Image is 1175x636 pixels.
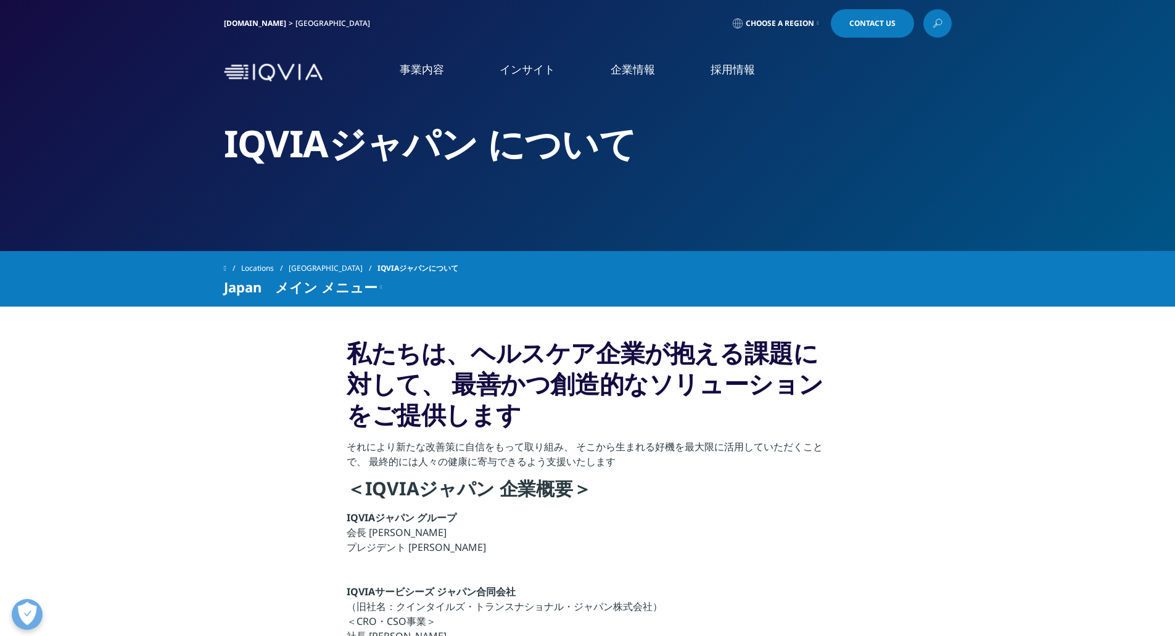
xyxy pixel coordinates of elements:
h3: 私たちは、ヘルスケア企業が抱える課題に対して、 最善かつ創造的なソリューションをご提供します [347,337,828,439]
div: [GEOGRAPHIC_DATA] [295,19,375,28]
a: [DOMAIN_NAME] [224,18,286,28]
nav: Primary [328,43,952,102]
a: [GEOGRAPHIC_DATA] [289,257,377,279]
button: 優先設定センターを開く [12,599,43,630]
span: Choose a Region [746,19,814,28]
h2: IQVIAジャパン について [224,120,952,167]
strong: IQVIAサービシーズ ジャパン合同会社 [347,585,516,598]
a: Locations [241,257,289,279]
p: 会長 [PERSON_NAME] プレジデント [PERSON_NAME] [347,510,828,562]
p: それにより新たな改善策に自信をもって取り組み、 そこから生まれる好機を最大限に活用していただくことで、 最終的には人々の健康に寄与できるよう支援いたします [347,439,828,476]
span: IQVIAジャパンについて [377,257,458,279]
a: 企業情報 [611,62,655,77]
span: Contact Us [849,20,896,27]
strong: IQVIAジャパン グループ [347,511,456,524]
span: Japan メイン メニュー [224,279,377,294]
a: 事業内容 [400,62,444,77]
a: 採用情報 [711,62,755,77]
a: Contact Us [831,9,914,38]
h4: ＜IQVIAジャパン 企業概要＞ [347,476,828,510]
a: インサイト [500,62,555,77]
